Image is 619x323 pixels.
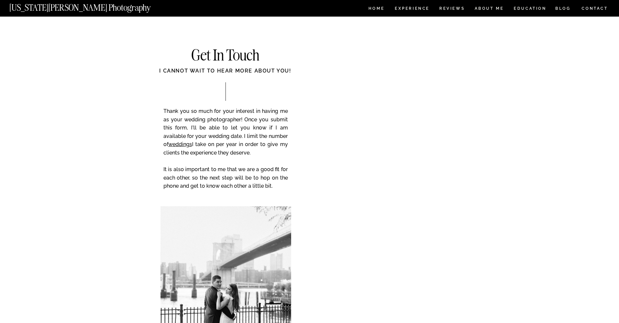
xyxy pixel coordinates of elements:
[581,5,608,12] a: CONTACT
[439,7,464,12] a: REVIEWS
[9,3,173,9] a: [US_STATE][PERSON_NAME] Photography
[395,7,429,12] a: Experience
[163,107,288,199] p: Thank you so much for your interest in having me as your wedding photographer! Once you submit th...
[513,7,547,12] a: EDUCATION
[555,7,571,12] a: BLOG
[367,7,386,12] a: HOME
[160,48,291,64] h2: Get In Touch
[474,7,504,12] a: ABOUT ME
[134,67,317,82] div: I cannot wait to hear more about you!
[168,141,192,147] a: weddings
